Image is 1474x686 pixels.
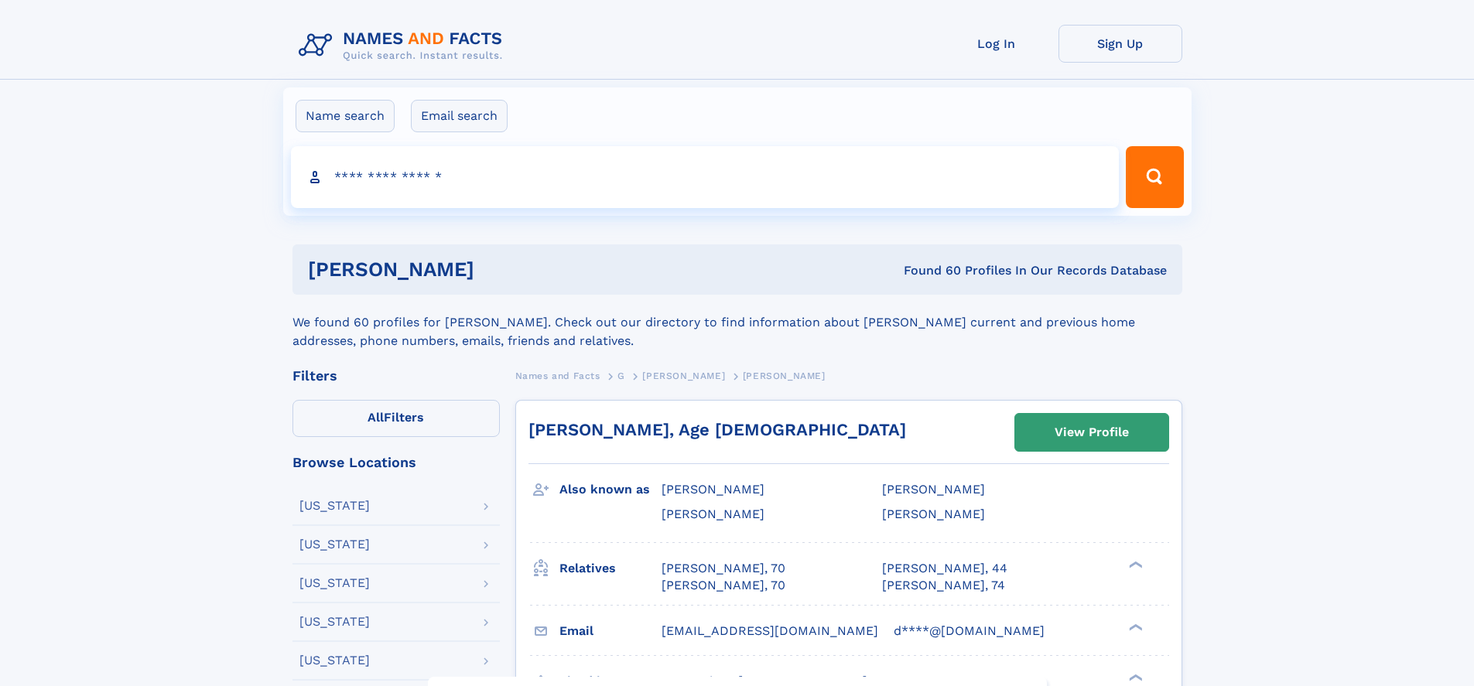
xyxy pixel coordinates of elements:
a: [PERSON_NAME], 70 [662,577,785,594]
span: [PERSON_NAME] [743,370,826,381]
h1: [PERSON_NAME] [308,260,689,279]
span: [PERSON_NAME] [662,507,764,521]
a: View Profile [1015,414,1168,451]
div: View Profile [1055,415,1129,450]
span: G [617,370,625,381]
a: Log In [935,25,1058,63]
h3: Also known as [559,476,662,503]
div: [US_STATE] [299,654,370,667]
input: search input [291,146,1120,208]
span: [PERSON_NAME] [882,507,985,521]
div: [US_STATE] [299,577,370,589]
span: [EMAIL_ADDRESS][DOMAIN_NAME] [662,623,878,638]
div: Browse Locations [292,456,500,469]
label: Email search [411,100,508,132]
h3: Email [559,618,662,644]
div: We found 60 profiles for [PERSON_NAME]. Check out our directory to find information about [PERSON... [292,295,1182,350]
div: Filters [292,369,500,383]
span: All [368,410,384,425]
label: Name search [296,100,395,132]
button: Search Button [1126,146,1183,208]
a: [PERSON_NAME], 44 [882,560,1007,577]
span: [PERSON_NAME] [642,370,725,381]
a: [PERSON_NAME], 70 [662,560,785,577]
div: [US_STATE] [299,500,370,512]
a: [PERSON_NAME], Age [DEMOGRAPHIC_DATA] [528,420,906,439]
div: ❯ [1125,559,1144,569]
img: Logo Names and Facts [292,25,515,67]
div: Found 60 Profiles In Our Records Database [689,262,1167,279]
div: [US_STATE] [299,616,370,628]
span: [PERSON_NAME] [662,482,764,497]
div: ❯ [1125,672,1144,682]
a: [PERSON_NAME], 74 [882,577,1005,594]
a: G [617,366,625,385]
a: Sign Up [1058,25,1182,63]
div: ❯ [1125,622,1144,632]
a: [PERSON_NAME] [642,366,725,385]
div: [US_STATE] [299,538,370,551]
span: [PERSON_NAME] [882,482,985,497]
h3: Relatives [559,555,662,582]
label: Filters [292,400,500,437]
a: Names and Facts [515,366,600,385]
